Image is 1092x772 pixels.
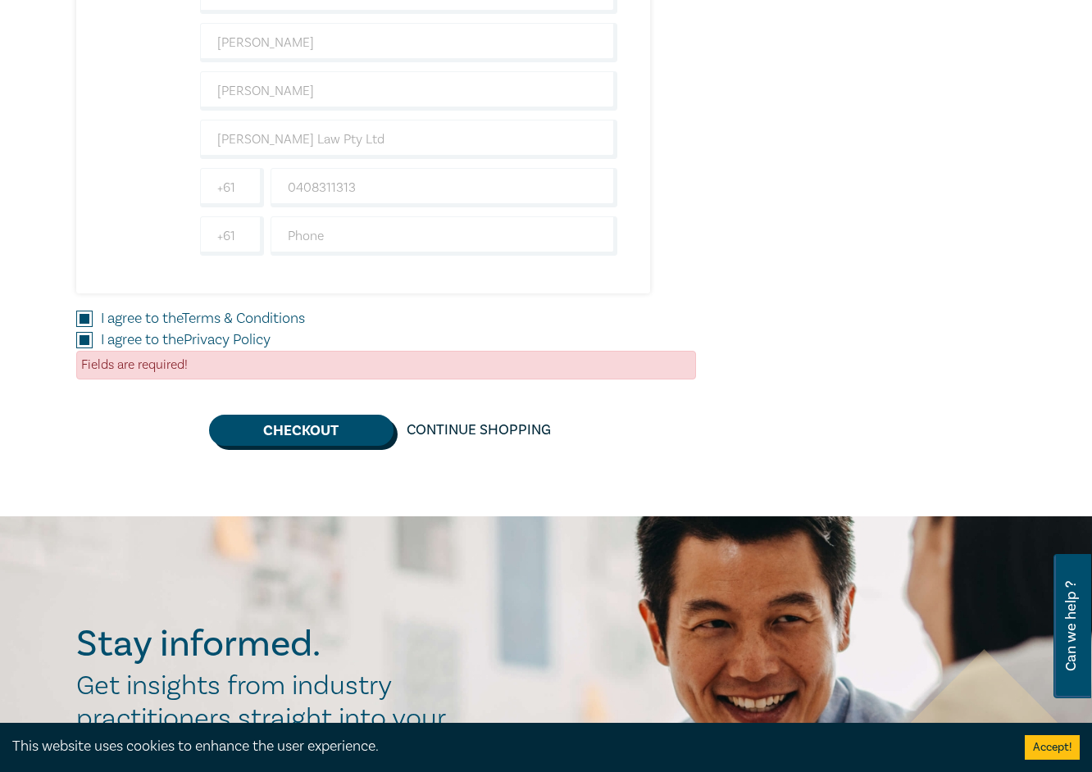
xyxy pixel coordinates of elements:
input: Company [200,120,617,159]
label: I agree to the [101,308,305,329]
a: Continue Shopping [394,415,564,446]
a: Terms & Conditions [182,309,305,328]
input: Last Name* [200,71,617,111]
input: +61 [200,168,264,207]
span: Can we help ? [1063,564,1079,688]
button: Accept cookies [1025,735,1080,760]
input: Phone [271,216,617,256]
label: I agree to the [101,329,271,351]
input: +61 [200,216,264,256]
button: Checkout [209,415,394,446]
div: Fields are required! [76,351,696,379]
a: Privacy Policy [184,330,271,349]
h2: Get insights from industry practitioners straight into your inbox. [76,670,463,768]
input: Mobile* [271,168,617,207]
input: First Name* [200,23,617,62]
div: This website uses cookies to enhance the user experience. [12,736,1000,757]
h2: Stay informed. [76,623,463,665]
